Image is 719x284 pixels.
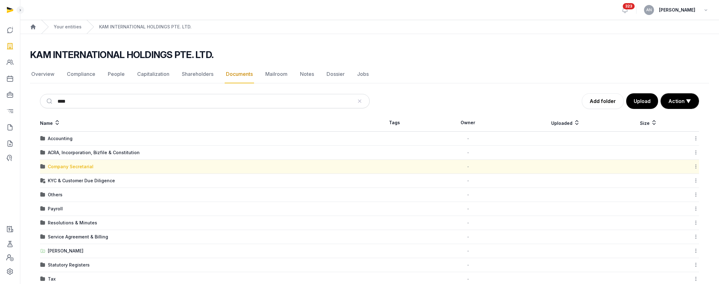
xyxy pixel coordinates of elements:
[40,220,45,225] img: folder.svg
[30,49,213,60] h2: KAM INTERNATIONAL HOLDINGS PTE. LTD.
[40,248,45,253] img: folder-upload.svg
[48,220,97,226] div: Resolutions & Minutes
[225,65,254,83] a: Documents
[420,216,517,230] td: -
[420,132,517,146] td: -
[48,192,62,198] div: Others
[420,174,517,188] td: -
[40,136,45,141] img: folder.svg
[420,188,517,202] td: -
[352,94,367,108] button: Clear
[623,3,635,9] span: 323
[370,114,420,132] th: Tags
[54,24,82,30] a: Your entities
[420,160,517,174] td: -
[659,6,695,14] span: [PERSON_NAME]
[264,65,289,83] a: Mailroom
[48,135,72,142] div: Accounting
[517,114,615,132] th: Uploaded
[299,65,315,83] a: Notes
[30,65,709,83] nav: Tabs
[48,164,93,170] div: Company Secretarial
[20,20,719,34] nav: Breadcrumb
[40,178,45,183] img: folder-locked-icon.svg
[136,65,171,83] a: Capitalization
[40,234,45,239] img: folder.svg
[30,65,56,83] a: Overview
[48,262,90,268] div: Statutory Registers
[181,65,215,83] a: Shareholders
[48,234,108,240] div: Service Agreement & Billing
[40,150,45,155] img: folder.svg
[615,114,682,132] th: Size
[420,114,517,132] th: Owner
[644,5,654,15] button: AN
[48,248,83,254] div: [PERSON_NAME]
[40,192,45,197] img: folder.svg
[356,65,370,83] a: Jobs
[582,93,624,109] a: Add folder
[40,262,45,267] img: folder.svg
[40,114,370,132] th: Name
[325,65,346,83] a: Dossier
[646,8,652,12] span: AN
[43,94,57,108] button: Submit
[99,24,192,30] a: KAM INTERNATIONAL HOLDINGS PTE. LTD.
[420,146,517,160] td: -
[48,149,140,156] div: ACRA, Incorporation, Bizfile & Constitution
[40,277,45,282] img: folder.svg
[661,94,699,109] button: Action ▼
[107,65,126,83] a: People
[626,93,658,109] button: Upload
[420,230,517,244] td: -
[66,65,97,83] a: Compliance
[420,258,517,272] td: -
[40,164,45,169] img: folder.svg
[48,276,56,282] div: Tax
[40,206,45,211] img: folder.svg
[420,202,517,216] td: -
[48,178,115,184] div: KYC & Customer Due Diligence
[420,244,517,258] td: -
[48,206,63,212] div: Payroll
